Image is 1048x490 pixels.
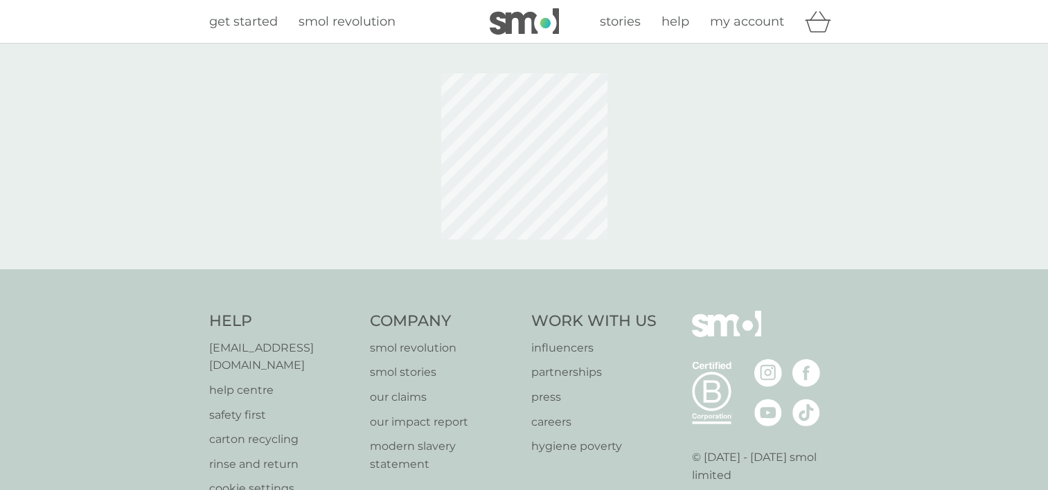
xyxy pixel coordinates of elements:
a: stories [600,12,641,32]
img: visit the smol Instagram page [754,359,782,387]
img: smol [692,311,761,358]
span: stories [600,14,641,29]
a: help [661,12,689,32]
img: visit the smol Youtube page [754,399,782,426]
a: modern slavery statement [370,437,517,473]
a: careers [531,413,657,431]
a: help centre [209,381,357,399]
a: our impact report [370,413,517,431]
h4: Company [370,311,517,332]
span: get started [209,14,278,29]
a: carton recycling [209,430,357,448]
a: my account [710,12,784,32]
img: smol [490,8,559,35]
a: hygiene poverty [531,437,657,455]
a: our claims [370,388,517,406]
a: get started [209,12,278,32]
h4: Work With Us [531,311,657,332]
a: partnerships [531,363,657,381]
span: smol revolution [299,14,396,29]
a: smol revolution [370,339,517,357]
a: [EMAIL_ADDRESS][DOMAIN_NAME] [209,339,357,374]
a: safety first [209,406,357,424]
div: basket [805,8,840,35]
a: smol stories [370,363,517,381]
span: my account [710,14,784,29]
a: rinse and return [209,455,357,473]
img: visit the smol Facebook page [792,359,820,387]
h4: Help [209,311,357,332]
img: visit the smol Tiktok page [792,399,820,426]
a: press [531,388,657,406]
span: help [661,14,689,29]
p: © [DATE] - [DATE] smol limited [692,448,840,484]
a: influencers [531,339,657,357]
a: smol revolution [299,12,396,32]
